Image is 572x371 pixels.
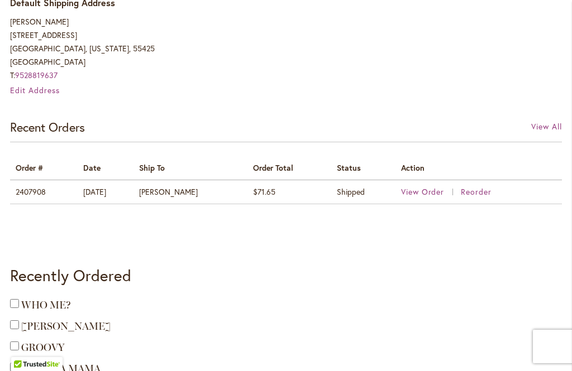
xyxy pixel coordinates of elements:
[21,341,64,354] a: GROOVY
[401,186,445,197] span: View Order
[247,156,331,180] th: Order Total
[134,180,247,204] td: [PERSON_NAME]
[21,320,111,333] a: [PERSON_NAME]
[10,85,60,95] a: Edit Address
[8,331,40,363] iframe: Launch Accessibility Center
[10,156,78,180] th: Order #
[531,121,562,132] a: View All
[331,180,395,204] td: Shipped
[331,156,395,180] th: Status
[10,265,131,286] strong: Recently Ordered
[461,186,492,197] a: Reorder
[15,70,58,80] a: 9528819637
[134,156,247,180] th: Ship To
[401,186,459,197] a: View Order
[78,180,134,204] td: [DATE]
[395,156,562,180] th: Action
[253,186,275,197] span: $71.65
[78,156,134,180] th: Date
[10,119,85,135] strong: Recent Orders
[21,299,71,311] a: WHO ME?
[10,15,562,82] address: [PERSON_NAME] [STREET_ADDRESS] [GEOGRAPHIC_DATA], [US_STATE], 55425 [GEOGRAPHIC_DATA] T:
[10,180,78,204] td: 2407908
